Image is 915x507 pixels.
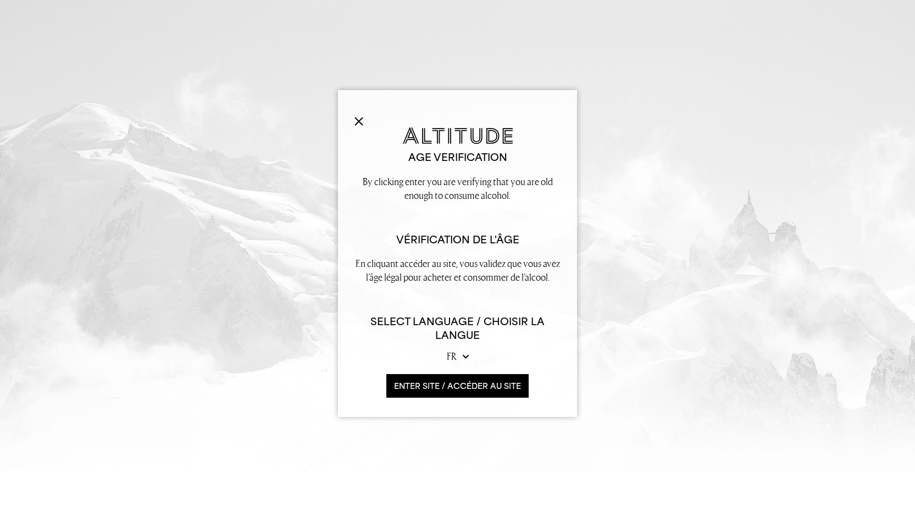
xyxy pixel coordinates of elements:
h2: Age verification [354,151,561,164]
img: Altitude Gin [403,127,513,144]
h2: Vérification de l'âge [354,233,561,247]
img: Close [354,117,363,126]
h6: Select Language / Choisir la langue [354,315,561,342]
p: By clicking enter you are verifying that you are old enough to consume alcohol. [354,175,561,202]
p: En cliquant accéder au site, vous validez que vous avez l’âge légal pour acheter et consommer de ... [354,257,561,284]
button: ENTER SITE / accéder au site [386,374,529,398]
